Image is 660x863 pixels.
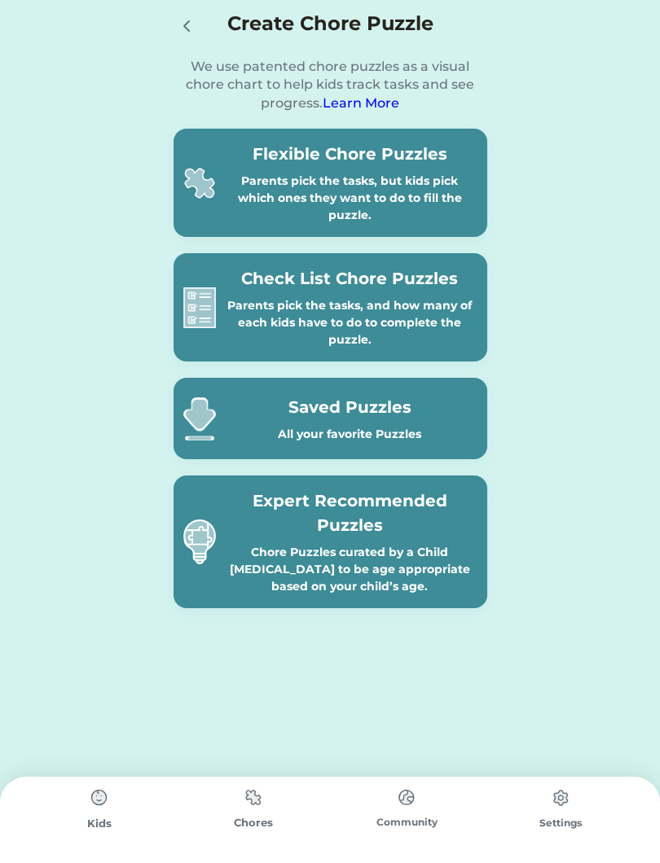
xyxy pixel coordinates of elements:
div: Chores [177,815,331,831]
img: type%3Dchores%2C%20state%3Ddefault.svg [237,782,270,813]
h5: Flexible Chore Puzzles [222,142,477,166]
img: Icone%20-%20check%20list.png [183,287,216,328]
div: Parents pick the tasks, but kids pick which ones they want to do to fill the puzzle. [222,173,477,224]
h4: Create Chore Puzzle [222,9,438,38]
img: programming-module-puzzle-1--code-puzzle-module-programming-plugin-piece.svg [183,167,216,199]
img: type%3Dchores%2C%20state%3Ddefault.svg [390,782,423,813]
img: type%3Dchores%2C%20state%3Ddefault.svg [83,782,116,814]
div: Settings [484,816,638,830]
h5: Expert Recommended Puzzles [222,488,477,537]
div: Kids [23,816,177,832]
a: Learn More [323,95,399,111]
h5: Check List Chore Puzzles [222,266,477,291]
div: All your favorite Puzzles [222,426,477,443]
div: Community [330,815,484,830]
div: Chore Puzzles curated by a Child [MEDICAL_DATA] to be age appropriate based on your child’s age. [222,544,477,595]
img: type%3Dchores%2C%20state%3Ddefault.svg [544,782,577,814]
img: Icone%20-%20Expert.png [183,519,216,564]
img: Icone%20-%20Fleche.png [183,397,216,440]
div: We use patented chore puzzles as a visual chore chart to help kids track tasks and see progress. [174,58,487,112]
div: Parents pick the tasks, and how many of each kids have to do to complete the puzzle. [222,297,477,348]
h5: Saved Puzzles [222,395,477,419]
